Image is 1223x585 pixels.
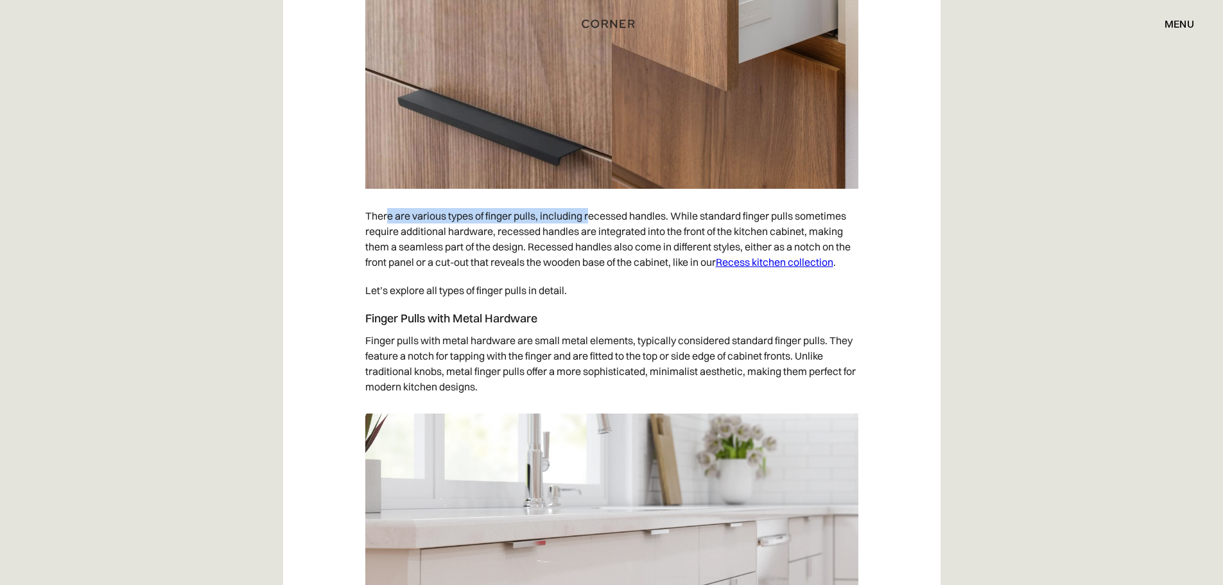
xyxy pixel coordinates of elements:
p: Finger pulls with metal hardware are small metal elements, typically considered standard finger p... [365,326,858,401]
a: Recess kitchen collection [716,256,833,268]
h4: Finger Pulls with Metal Hardware [365,311,858,326]
a: home [568,15,655,32]
p: Let’s explore all types of finger pulls in detail. [365,276,858,304]
div: menu [1152,13,1194,35]
p: There are various types of finger pulls, including recessed handles. While standard finger pulls ... [365,202,858,276]
div: menu [1165,19,1194,29]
